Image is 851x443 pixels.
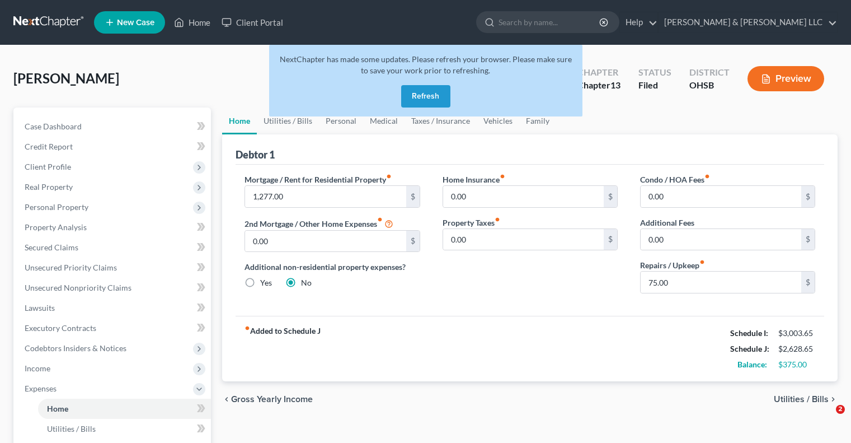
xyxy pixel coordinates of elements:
[443,186,604,207] input: --
[260,277,272,288] label: Yes
[443,174,505,185] label: Home Insurance
[245,325,321,372] strong: Added to Schedule J
[25,122,82,131] span: Case Dashboard
[500,174,505,179] i: fiber_manual_record
[168,12,216,32] a: Home
[640,174,710,185] label: Condo / HOA Fees
[117,18,154,27] span: New Case
[16,298,211,318] a: Lawsuits
[245,325,250,331] i: fiber_manual_record
[16,217,211,237] a: Property Analysis
[499,12,601,32] input: Search by name...
[689,79,730,92] div: OHSB
[222,395,231,404] i: chevron_left
[25,142,73,151] span: Credit Report
[13,70,119,86] span: [PERSON_NAME]
[659,12,837,32] a: [PERSON_NAME] & [PERSON_NAME] LLC
[245,217,393,230] label: 2nd Mortgage / Other Home Expenses
[638,79,671,92] div: Filed
[641,272,801,293] input: --
[640,259,705,271] label: Repairs / Upkeep
[406,231,420,252] div: $
[778,328,815,339] div: $3,003.65
[16,237,211,258] a: Secured Claims
[406,186,420,207] div: $
[38,399,211,419] a: Home
[47,424,96,433] span: Utilities / Bills
[222,108,257,134] a: Home
[25,384,57,393] span: Expenses
[641,229,801,250] input: --
[778,359,815,370] div: $375.00
[443,217,500,229] label: Property Taxes
[801,229,815,250] div: $
[16,137,211,157] a: Credit Report
[16,278,211,298] a: Unsecured Nonpriority Claims
[577,66,620,79] div: Chapter
[829,395,838,404] i: chevron_right
[604,186,617,207] div: $
[25,202,88,212] span: Personal Property
[231,395,313,404] span: Gross Yearly Income
[25,243,78,252] span: Secured Claims
[25,323,96,333] span: Executory Contracts
[216,12,289,32] a: Client Portal
[280,54,572,75] span: NextChapter has made some updates. Please refresh your browser. Please make sure to save your wor...
[620,12,657,32] a: Help
[778,343,815,355] div: $2,628.65
[774,395,829,404] span: Utilities / Bills
[47,404,68,413] span: Home
[25,162,71,171] span: Client Profile
[16,318,211,338] a: Executory Contracts
[38,419,211,439] a: Utilities / Bills
[443,229,604,250] input: --
[813,405,840,432] iframe: Intercom live chat
[640,217,694,229] label: Additional Fees
[774,395,838,404] button: Utilities / Bills chevron_right
[730,328,768,338] strong: Schedule I:
[610,80,620,90] span: 13
[377,217,383,222] i: fiber_manual_record
[25,343,126,353] span: Codebtors Insiders & Notices
[495,217,500,222] i: fiber_manual_record
[245,261,420,273] label: Additional non-residential property expenses?
[801,272,815,293] div: $
[747,66,824,91] button: Preview
[245,186,406,207] input: --
[301,277,312,288] label: No
[245,231,406,252] input: --
[737,360,767,369] strong: Balance:
[25,363,50,373] span: Income
[25,283,131,292] span: Unsecured Nonpriority Claims
[386,174,392,179] i: fiber_manual_record
[401,85,450,108] button: Refresh
[836,405,845,414] span: 2
[641,186,801,207] input: --
[257,108,319,134] a: Utilities / Bills
[16,258,211,278] a: Unsecured Priority Claims
[577,79,620,92] div: Chapter
[245,174,392,185] label: Mortgage / Rent for Residential Property
[25,303,55,313] span: Lawsuits
[222,395,313,404] button: chevron_left Gross Yearly Income
[638,66,671,79] div: Status
[704,174,710,179] i: fiber_manual_record
[699,259,705,265] i: fiber_manual_record
[25,222,87,232] span: Property Analysis
[689,66,730,79] div: District
[236,148,275,161] div: Debtor 1
[604,229,617,250] div: $
[16,116,211,137] a: Case Dashboard
[801,186,815,207] div: $
[25,182,73,192] span: Real Property
[730,344,769,353] strong: Schedule J:
[25,263,117,272] span: Unsecured Priority Claims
